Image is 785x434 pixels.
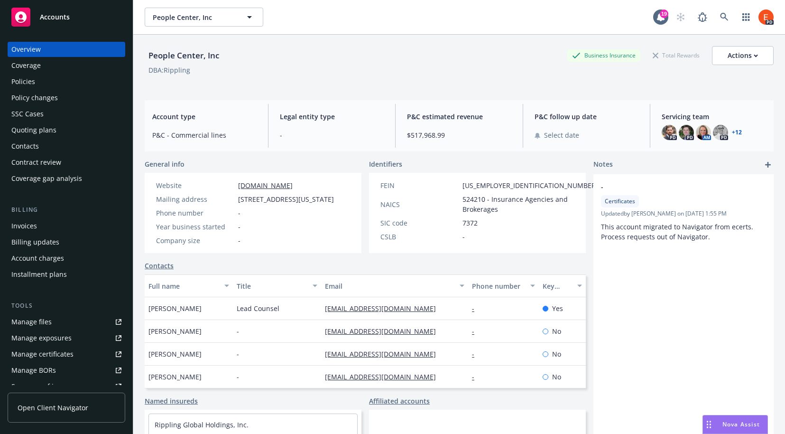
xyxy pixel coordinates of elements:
img: photo [696,125,711,140]
button: People Center, Inc [145,8,263,27]
div: Contacts [11,139,39,154]
a: [DOMAIN_NAME] [238,181,293,190]
div: Policies [11,74,35,89]
span: Servicing team [662,112,766,122]
span: - [237,372,239,382]
div: Title [237,281,307,291]
a: Contacts [145,261,174,271]
span: No [552,372,561,382]
a: Affiliated accounts [369,396,430,406]
span: Notes [593,159,613,170]
a: [EMAIL_ADDRESS][DOMAIN_NAME] [325,327,443,336]
div: Manage files [11,314,52,330]
div: SSC Cases [11,106,44,122]
span: Yes [552,303,563,313]
button: Nova Assist [702,415,768,434]
div: Company size [156,236,234,245]
div: Phone number [156,208,234,218]
div: Summary of insurance [11,379,83,394]
img: photo [758,9,774,25]
div: Manage BORs [11,363,56,378]
a: Manage files [8,314,125,330]
a: [EMAIL_ADDRESS][DOMAIN_NAME] [325,372,443,381]
span: Nova Assist [722,420,760,428]
a: add [762,159,774,170]
span: Open Client Navigator [18,403,88,413]
button: Key contact [539,274,586,297]
a: Contract review [8,155,125,170]
span: No [552,326,561,336]
a: +12 [732,130,742,135]
button: Actions [712,46,774,65]
a: Account charges [8,251,125,266]
span: [PERSON_NAME] [148,326,202,336]
a: Named insureds [145,396,198,406]
div: Overview [11,42,41,57]
span: Account type [152,112,257,122]
div: Full name [148,281,219,291]
span: - [601,182,741,192]
a: Billing updates [8,235,125,250]
span: No [552,349,561,359]
span: General info [145,159,185,169]
div: Website [156,180,234,190]
span: - [238,222,240,232]
div: Manage certificates [11,347,74,362]
div: Key contact [543,281,572,291]
div: 19 [660,9,668,18]
span: [US_EMPLOYER_IDENTIFICATION_NUMBER] [462,180,598,190]
span: 7372 [462,218,478,228]
a: Start snowing [671,8,690,27]
span: 524210 - Insurance Agencies and Brokerages [462,194,598,214]
div: Installment plans [11,267,67,282]
div: Quoting plans [11,123,56,138]
div: DBA: Rippling [148,65,190,75]
div: Contract review [11,155,61,170]
a: Overview [8,42,125,57]
div: NAICS [380,199,459,209]
a: Manage certificates [8,347,125,362]
a: - [472,372,482,381]
span: - [280,130,384,140]
div: Tools [8,301,125,311]
a: [EMAIL_ADDRESS][DOMAIN_NAME] [325,304,443,313]
span: Identifiers [369,159,402,169]
span: Certificates [605,197,635,206]
span: This account migrated to Navigator from ecerts. Process requests out of Navigator. [601,222,755,241]
span: P&C follow up date [535,112,639,122]
span: [STREET_ADDRESS][US_STATE] [238,194,334,204]
span: [PERSON_NAME] [148,349,202,359]
img: photo [713,125,728,140]
span: Select date [544,130,579,140]
span: P&C - Commercial lines [152,130,257,140]
div: Account charges [11,251,64,266]
div: Mailing address [156,194,234,204]
a: Rippling Global Holdings, Inc. [155,420,249,429]
a: Switch app [737,8,756,27]
span: Lead Counsel [237,303,279,313]
button: Title [233,274,321,297]
div: CSLB [380,232,459,242]
a: Quoting plans [8,123,125,138]
a: Manage exposures [8,330,125,346]
a: - [472,327,482,336]
span: - [462,232,465,242]
a: Summary of insurance [8,379,125,394]
div: Year business started [156,222,234,232]
a: Accounts [8,4,125,30]
div: -CertificatesUpdatedby [PERSON_NAME] on [DATE] 1:55 PMThis account migrated to Navigator from ece... [593,174,774,249]
div: Manage exposures [11,330,72,346]
a: Search [715,8,734,27]
button: Full name [145,274,233,297]
a: Invoices [8,218,125,234]
button: Phone number [468,274,539,297]
a: - [472,349,482,359]
span: P&C estimated revenue [407,112,511,122]
span: Legal entity type [280,112,384,122]
span: - [237,349,239,359]
span: [PERSON_NAME] [148,303,202,313]
div: SIC code [380,218,459,228]
div: Billing updates [11,235,59,250]
div: Business Insurance [567,49,640,61]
